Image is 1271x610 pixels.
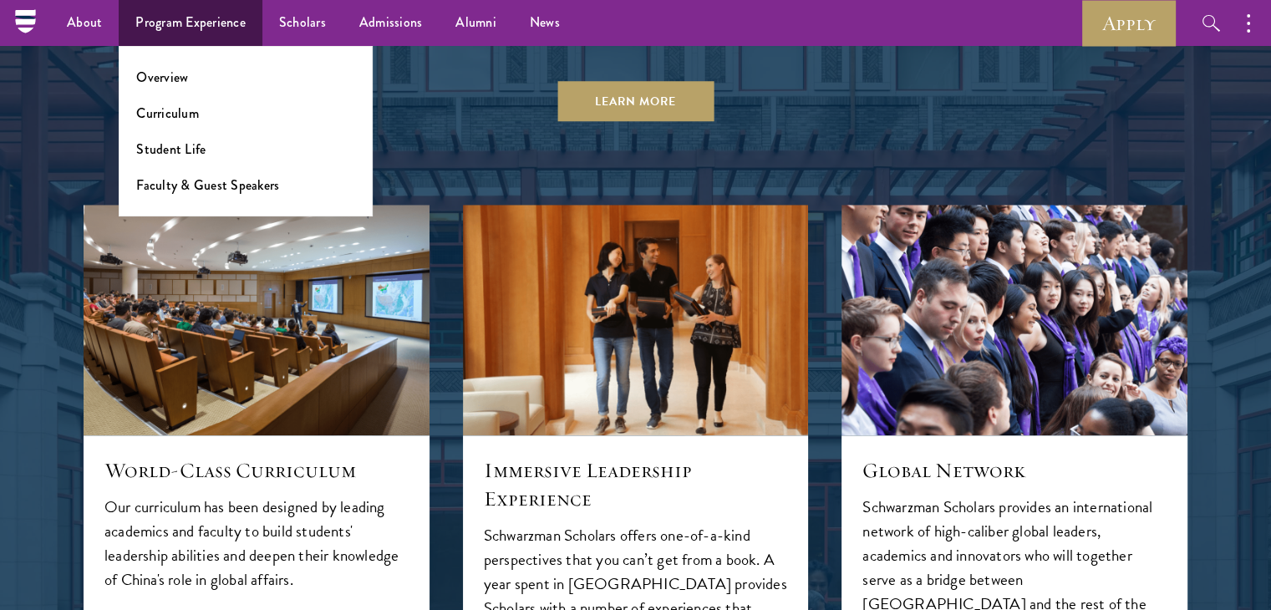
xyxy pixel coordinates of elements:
a: Overview [136,68,188,87]
a: Learn More [557,81,714,121]
h5: Global Network [862,456,1167,485]
p: Our curriculum has been designed by leading academics and faculty to build students' leadership a... [104,495,409,592]
h5: World-Class Curriculum [104,456,409,485]
a: Student Life [136,140,206,159]
a: Faculty & Guest Speakers [136,175,279,195]
a: Curriculum [136,104,199,123]
h5: Immersive Leadership Experience [484,456,788,513]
